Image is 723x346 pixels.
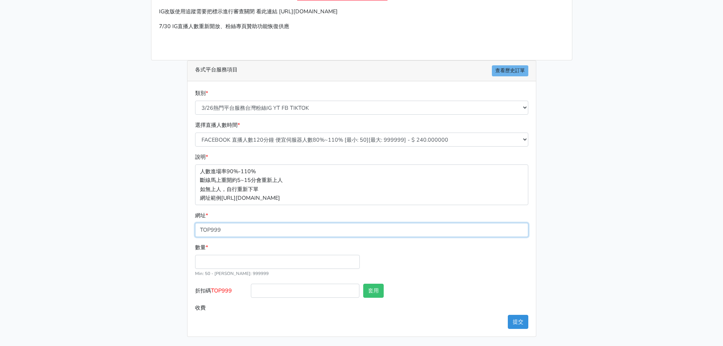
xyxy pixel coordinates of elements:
label: 收費 [193,301,249,315]
div: 各式平台服務項目 [187,61,536,81]
button: 提交 [508,315,528,329]
label: 數量 [195,243,208,252]
p: IG改版使用追蹤需要把標示進行審查關閉 看此連結 [URL][DOMAIN_NAME] [159,7,564,16]
a: 查看歷史訂單 [492,65,528,76]
label: 折扣碼 [193,284,249,301]
span: TOP999 [211,287,232,294]
input: 這邊填入網址 [195,223,528,237]
button: 套用 [363,284,384,298]
p: 7/30 IG直播人數重新開放、粉絲專頁贊助功能恢復供應 [159,22,564,31]
small: Min: 50 - [PERSON_NAME]: 999999 [195,270,269,276]
label: 類別 [195,89,208,98]
p: 人數進場率90%-110% 斷線馬上重開約5~15分會重新上人 如無上人，自行重新下單 網址範例[URL][DOMAIN_NAME] [195,164,528,205]
label: 說明 [195,153,208,161]
label: 選擇直播人數時間 [195,121,240,130]
label: 網址 [195,211,208,220]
